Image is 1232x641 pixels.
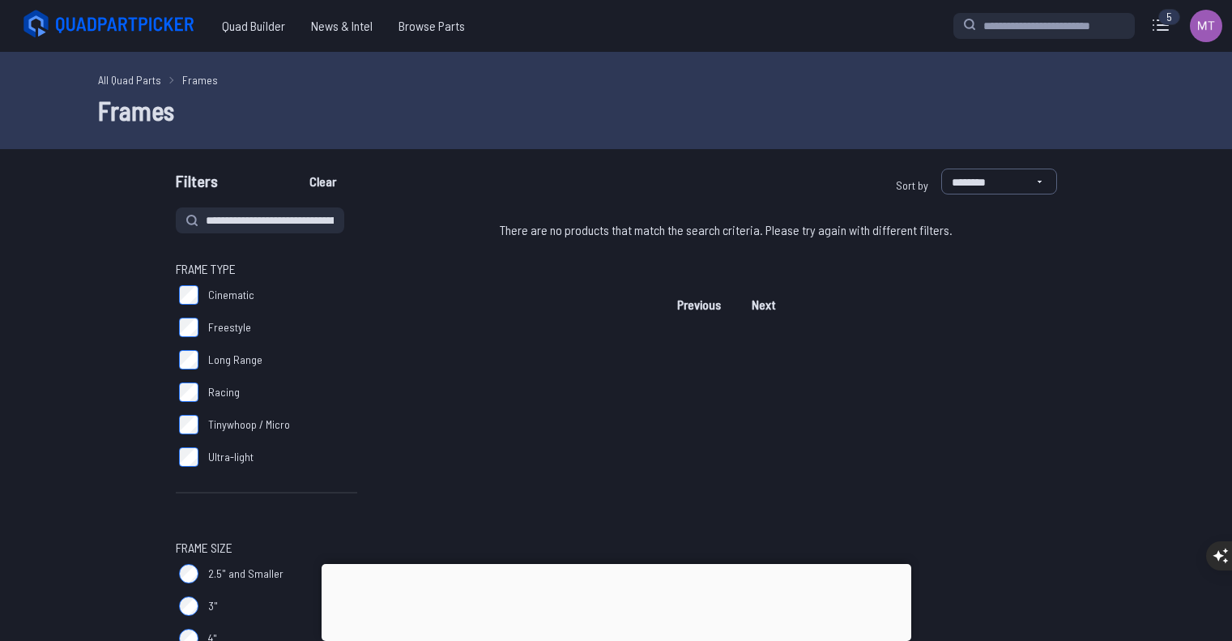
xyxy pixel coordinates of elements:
span: 2.5" and Smaller [208,566,283,582]
a: News & Intel [298,10,386,42]
span: Filters [176,169,218,201]
input: Freestyle [179,318,198,337]
a: All Quad Parts [98,71,161,88]
h1: Frames [98,91,1135,130]
span: Freestyle [208,319,251,335]
span: Tinywhoop / Micro [208,417,290,433]
input: Long Range [179,350,198,370]
input: 2.5" and Smaller [179,564,198,583]
div: 5 [1158,9,1180,25]
span: Cinematic [208,287,254,303]
div: There are no products that match the search criteria. Please try again with different filters. [396,207,1057,253]
button: Clear [296,169,350,194]
input: Tinywhoop / Micro [179,415,198,434]
img: User [1190,10,1222,42]
span: Racing [208,384,240,400]
span: Long Range [208,352,262,368]
input: Racing [179,382,198,402]
iframe: Advertisement [322,564,911,637]
span: Frame Type [176,259,236,279]
input: Cinematic [179,285,198,305]
span: Ultra-light [208,449,254,465]
a: Quad Builder [209,10,298,42]
input: Ultra-light [179,447,198,467]
a: Browse Parts [386,10,478,42]
span: 3" [208,598,218,614]
span: Sort by [896,178,928,192]
span: Frame Size [176,538,232,558]
a: Frames [182,71,218,88]
input: 3" [179,596,198,616]
select: Sort by [941,169,1057,194]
